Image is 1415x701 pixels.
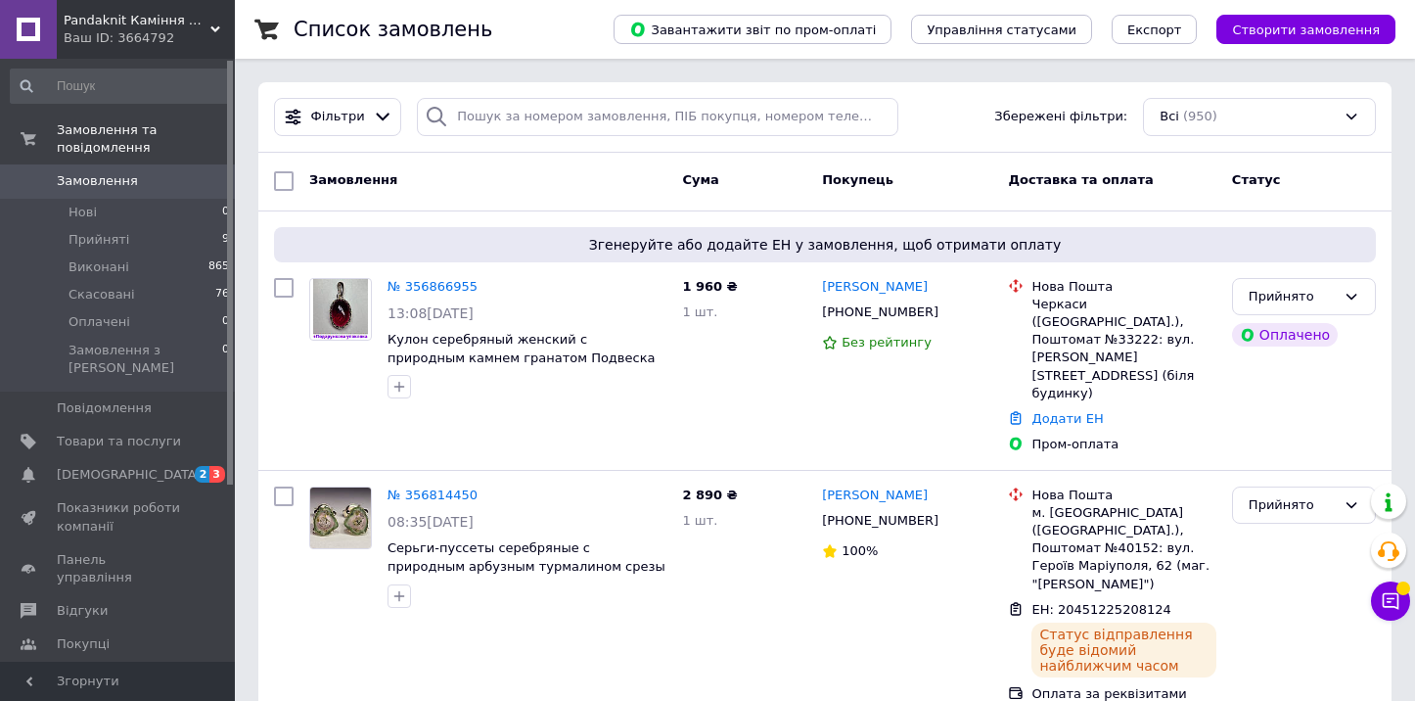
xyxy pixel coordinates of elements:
span: Фільтри [311,108,365,126]
span: Без рейтингу [842,335,932,350]
span: Виконані [68,258,129,276]
a: [PERSON_NAME] [822,487,928,505]
div: [PHONE_NUMBER] [818,508,942,534]
span: 1 шт. [682,513,717,528]
span: Cума [682,172,718,187]
a: Фото товару [309,278,372,341]
span: Всі [1160,108,1179,126]
span: Показники роботи компанії [57,499,181,535]
span: Експорт [1127,23,1182,37]
button: Завантажити звіт по пром-оплаті [614,15,891,44]
div: Черкаси ([GEOGRAPHIC_DATA].), Поштомат №33222: вул. [PERSON_NAME][STREET_ADDRESS] (біля будинку) [1031,296,1215,402]
a: Серьги-пуссеты серебряные с природным арбузным турмалином срезы яркие Сережки ручной работы миним... [388,540,665,610]
span: 0 [222,342,229,377]
span: 0 [222,313,229,331]
span: Оплачені [68,313,130,331]
span: Згенеруйте або додайте ЕН у замовлення, щоб отримати оплату [282,235,1368,255]
span: [DEMOGRAPHIC_DATA] [57,466,202,484]
span: (950) [1183,109,1217,123]
a: № 356866955 [388,279,478,294]
div: Прийнято [1249,495,1336,516]
h1: Список замовлень [294,18,492,41]
span: 1 960 ₴ [682,279,737,294]
a: Фото товару [309,487,372,549]
span: Замовлення з [PERSON_NAME] [68,342,222,377]
span: 865 [208,258,229,276]
span: Товари та послуги [57,433,181,450]
a: Додати ЕН [1031,411,1103,426]
div: Оплачено [1232,323,1338,347]
span: Збережені фільтри: [994,108,1127,126]
span: Замовлення та повідомлення [57,121,235,157]
span: Панель управління [57,551,181,586]
button: Створити замовлення [1216,15,1395,44]
span: 0 [222,204,229,221]
div: [PHONE_NUMBER] [818,300,942,325]
span: Замовлення [57,172,138,190]
span: Завантажити звіт по пром-оплаті [629,21,876,38]
span: Прийняті [68,231,129,249]
div: Нова Пошта [1031,487,1215,504]
a: № 356814450 [388,488,478,502]
span: Повідомлення [57,399,152,417]
a: Кулон серебряный женский с природным камнем гранатом Подвеска ручной работы бордовый вставка гран... [388,332,665,401]
span: 76 [215,286,229,304]
span: 1 шт. [682,304,717,319]
span: Статус [1232,172,1281,187]
span: Нові [68,204,97,221]
span: 08:35[DATE] [388,514,474,530]
span: Доставка та оплата [1008,172,1153,187]
span: 2 890 ₴ [682,488,737,502]
span: Скасовані [68,286,135,304]
input: Пошук за номером замовлення, ПІБ покупця, номером телефону, Email, номером накладної [417,98,898,136]
a: [PERSON_NAME] [822,278,928,297]
span: Покупці [57,635,110,653]
span: Створити замовлення [1232,23,1380,37]
span: Відгуки [57,602,108,620]
img: Фото товару [313,279,368,340]
span: 100% [842,543,878,558]
div: Прийнято [1249,287,1336,307]
span: 13:08[DATE] [388,305,474,321]
div: Нова Пошта [1031,278,1215,296]
span: Pandaknit Камiння & Прикраси [64,12,210,29]
div: Ваш ID: 3664792 [64,29,235,47]
a: Створити замовлення [1197,22,1395,36]
span: Управління статусами [927,23,1076,37]
button: Чат з покупцем [1371,582,1410,621]
img: Фото товару [310,488,371,548]
div: м. [GEOGRAPHIC_DATA] ([GEOGRAPHIC_DATA].), Поштомат №40152: вул. Героїв Маріуполя, 62 (маг. "[PER... [1031,504,1215,593]
div: Статус відправлення буде відомий найближчим часом [1031,623,1215,678]
span: Покупець [822,172,893,187]
button: Управління статусами [911,15,1092,44]
input: Пошук [10,69,231,104]
button: Експорт [1112,15,1198,44]
span: 9 [222,231,229,249]
span: Замовлення [309,172,397,187]
div: Пром-оплата [1031,436,1215,453]
span: 2 [195,466,210,483]
span: 3 [209,466,225,483]
span: ЕН: 20451225208124 [1031,602,1170,617]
